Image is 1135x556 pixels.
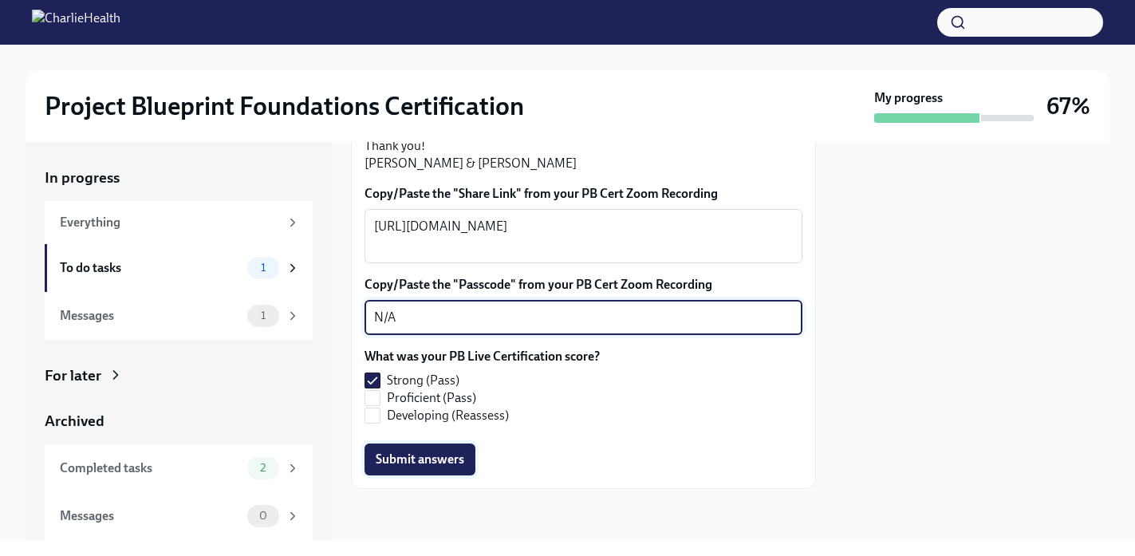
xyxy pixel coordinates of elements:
[387,407,509,424] span: Developing (Reassess)
[45,90,524,122] h2: Project Blueprint Foundations Certification
[251,262,275,274] span: 1
[45,365,313,386] a: For later
[250,510,277,522] span: 0
[251,310,275,321] span: 1
[387,389,476,407] span: Proficient (Pass)
[374,308,793,327] textarea: N/A
[365,137,802,172] p: Thank you! [PERSON_NAME] & [PERSON_NAME]
[60,259,241,277] div: To do tasks
[376,452,464,467] span: Submit answers
[60,459,241,477] div: Completed tasks
[45,492,313,540] a: Messages0
[45,201,313,244] a: Everything
[45,168,313,188] a: In progress
[387,372,459,389] span: Strong (Pass)
[365,185,802,203] label: Copy/Paste the "Share Link" from your PB Cert Zoom Recording
[45,292,313,340] a: Messages1
[45,244,313,292] a: To do tasks1
[45,411,313,432] a: Archived
[60,307,241,325] div: Messages
[374,217,793,255] textarea: [URL][DOMAIN_NAME]
[45,365,101,386] div: For later
[365,444,475,475] button: Submit answers
[1046,92,1090,120] h3: 67%
[250,462,275,474] span: 2
[60,507,241,525] div: Messages
[45,444,313,492] a: Completed tasks2
[365,276,802,294] label: Copy/Paste the "Passcode" from your PB Cert Zoom Recording
[32,10,120,35] img: CharlieHealth
[365,348,600,365] label: What was your PB Live Certification score?
[60,214,279,231] div: Everything
[874,89,943,107] strong: My progress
